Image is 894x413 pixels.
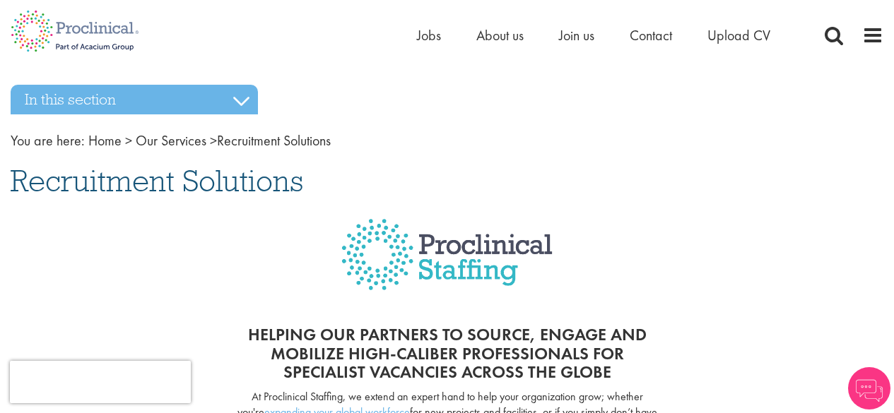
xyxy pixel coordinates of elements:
[88,131,122,150] a: breadcrumb link to Home
[136,131,206,150] a: breadcrumb link to Our Services
[88,131,331,150] span: Recruitment Solutions
[234,325,660,381] h2: Helping our partners to source, engage and mobilize high-caliber professionals for specialist vac...
[476,26,524,44] a: About us
[210,131,217,150] span: >
[707,26,770,44] a: Upload CV
[125,131,132,150] span: >
[11,85,258,114] h3: In this section
[341,219,553,311] img: Proclinical Staffing
[630,26,672,44] a: Contact
[10,361,191,403] iframe: reCAPTCHA
[848,367,890,409] img: Chatbot
[559,26,594,44] a: Join us
[11,131,85,150] span: You are here:
[11,162,303,200] span: Recruitment Solutions
[417,26,441,44] a: Jobs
